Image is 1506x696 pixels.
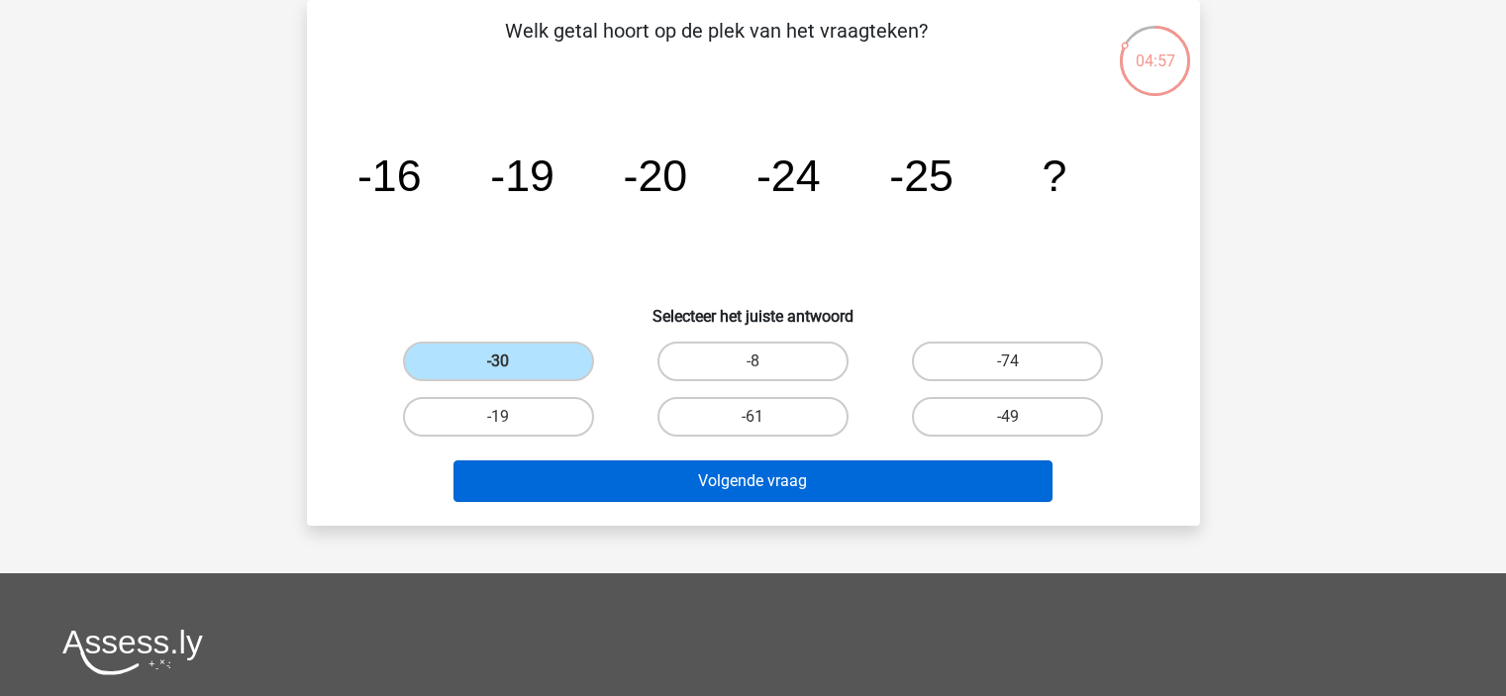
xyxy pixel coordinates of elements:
tspan: ? [1042,150,1066,200]
tspan: -25 [889,150,954,200]
label: -8 [657,342,849,381]
tspan: -20 [623,150,687,200]
tspan: -19 [490,150,554,200]
h6: Selecteer het juiste antwoord [339,291,1168,326]
label: -49 [912,397,1103,437]
div: 04:57 [1118,24,1192,73]
p: Welk getal hoort op de plek van het vraagteken? [339,16,1094,75]
label: -74 [912,342,1103,381]
label: -61 [657,397,849,437]
img: Assessly logo [62,629,203,675]
tspan: -24 [755,150,820,200]
label: -19 [403,397,594,437]
tspan: -16 [356,150,421,200]
label: -30 [403,342,594,381]
button: Volgende vraag [453,460,1053,502]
